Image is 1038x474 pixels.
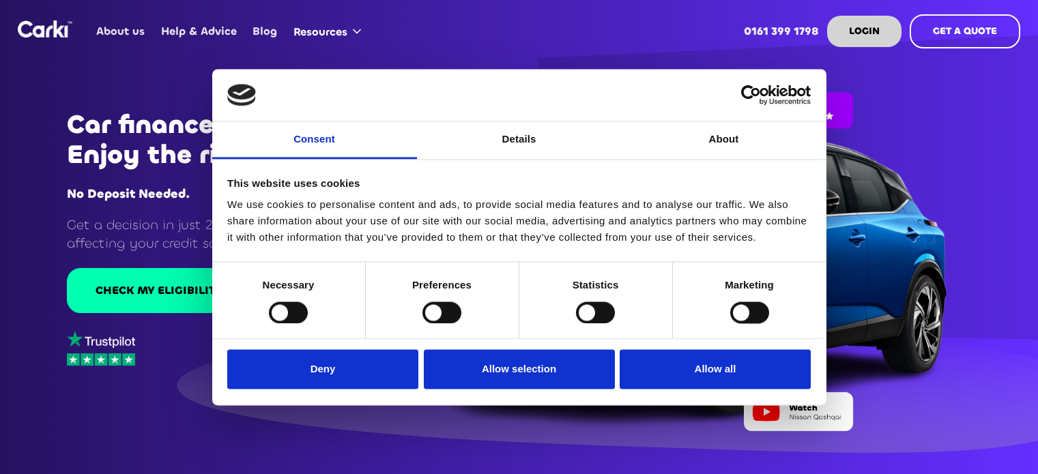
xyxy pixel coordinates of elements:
button: Allow selection [424,350,615,389]
a: About [622,122,826,160]
div: Resources [285,5,375,57]
div: Resources [293,25,347,40]
a: Details [417,122,622,160]
a: Usercentrics Cookiebot - opens in a new window [691,85,811,105]
a: home [18,20,72,38]
button: Deny [227,350,418,389]
strong: Statistics [573,280,619,291]
strong: GET A QUOTE [933,25,997,38]
img: Logo [18,20,72,38]
a: LOGIN [827,16,902,47]
strong: Marketing [725,280,774,291]
strong: Necessary [263,280,315,291]
div: We use cookies to personalise content and ads, to provide social media features and to analyse ou... [227,197,811,246]
div: This website uses cookies [227,175,811,192]
a: GET A QUOTE [910,14,1020,48]
a: Consent [212,122,417,160]
img: stars [67,353,135,366]
button: Allow all [620,350,811,389]
img: trustpilot [67,331,135,348]
div: CHECK MY ELIGIBILITY [96,283,223,298]
a: About us [89,5,153,58]
h1: Car finance sorted. Enjoy the ride! [67,110,373,170]
strong: LOGIN [849,25,880,38]
strong: No Deposit Needed. [67,186,190,202]
a: CHECK MY ELIGIBILITY [67,268,252,313]
a: Blog [245,5,285,58]
img: logo [227,84,256,106]
strong: Preferences [412,280,472,291]
strong: 0161 399 1798 [744,24,819,38]
p: Get a decision in just 20 seconds* without affecting your credit score [67,216,373,253]
a: Help & Advice [153,5,244,58]
a: 0161 399 1798 [736,5,827,58]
